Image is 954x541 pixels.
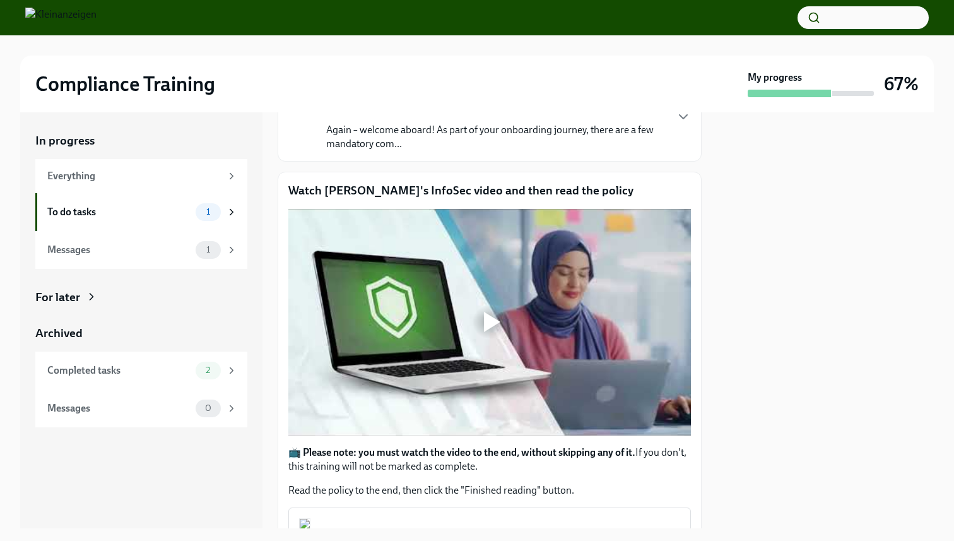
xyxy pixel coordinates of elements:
a: Messages1 [35,231,247,269]
a: Completed tasks2 [35,352,247,389]
img: Kleinanzeigen [25,8,97,28]
div: For later [35,289,80,306]
p: Watch [PERSON_NAME]'s InfoSec video and then read the policy [288,182,691,199]
span: 0 [197,403,219,413]
a: To do tasks1 [35,193,247,231]
div: Everything [47,169,221,183]
strong: My progress [748,71,802,85]
strong: 📺 Please note: you must watch the video to the end, without skipping any of it. [288,446,635,458]
a: For later [35,289,247,306]
div: Messages [47,401,191,415]
p: If you don't, this training will not be marked as complete. [288,446,691,473]
div: Completed tasks [47,364,191,378]
span: 1 [199,207,218,217]
span: 1 [199,245,218,254]
span: 2 [198,366,218,375]
p: Read the policy to the end, then click the "Finished reading" button. [288,484,691,497]
div: To do tasks [47,205,191,219]
h2: Compliance Training [35,71,215,97]
a: Everything [35,159,247,193]
h3: 67% [884,73,919,95]
a: In progress [35,133,247,149]
p: Again – welcome aboard! As part of your onboarding journey, there are a few mandatory com... [326,123,666,151]
div: Messages [47,243,191,257]
a: Archived [35,325,247,342]
a: Messages0 [35,389,247,427]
